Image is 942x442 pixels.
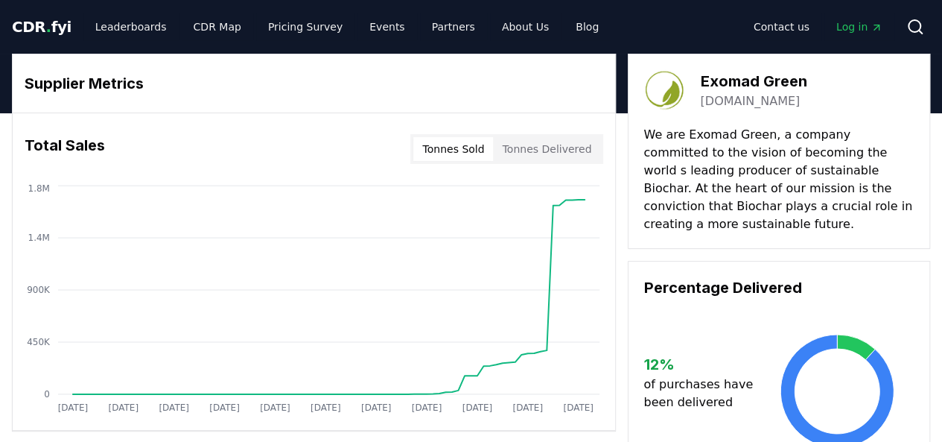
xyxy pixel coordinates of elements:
tspan: [DATE] [260,402,290,413]
h3: Total Sales [25,134,105,164]
tspan: 0 [44,389,50,400]
tspan: 900K [27,285,51,295]
tspan: 1.8M [28,183,50,194]
img: Exomad Green-logo [643,69,685,111]
tspan: [DATE] [311,402,341,413]
a: About Us [490,13,561,40]
a: CDR.fyi [12,16,71,37]
h3: Supplier Metrics [25,72,603,95]
span: . [46,18,51,36]
a: Blog [564,13,611,40]
tspan: 1.4M [28,233,50,243]
tspan: [DATE] [109,402,139,413]
tspan: [DATE] [209,402,240,413]
tspan: [DATE] [412,402,442,413]
button: Tonnes Sold [413,137,493,161]
tspan: [DATE] [58,402,89,413]
a: Contact us [742,13,821,40]
tspan: [DATE] [462,402,493,413]
a: Partners [420,13,487,40]
tspan: 450K [27,337,51,347]
tspan: [DATE] [564,402,594,413]
tspan: [DATE] [159,402,189,413]
a: Log in [824,13,894,40]
nav: Main [742,13,894,40]
p: of purchases have been delivered [643,376,759,411]
button: Tonnes Delivered [493,137,600,161]
span: CDR fyi [12,18,71,36]
tspan: [DATE] [513,402,544,413]
h3: Percentage Delivered [643,277,914,299]
nav: Main [83,13,611,40]
p: We are Exomad Green, a company committed to the vision of becoming the world s leading producer o... [643,126,914,233]
a: Events [357,13,416,40]
h3: 12 % [643,353,759,376]
tspan: [DATE] [361,402,392,413]
h3: Exomad Green [700,70,806,92]
a: CDR Map [182,13,253,40]
a: [DOMAIN_NAME] [700,92,800,110]
a: Pricing Survey [256,13,354,40]
span: Log in [836,19,882,34]
a: Leaderboards [83,13,179,40]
